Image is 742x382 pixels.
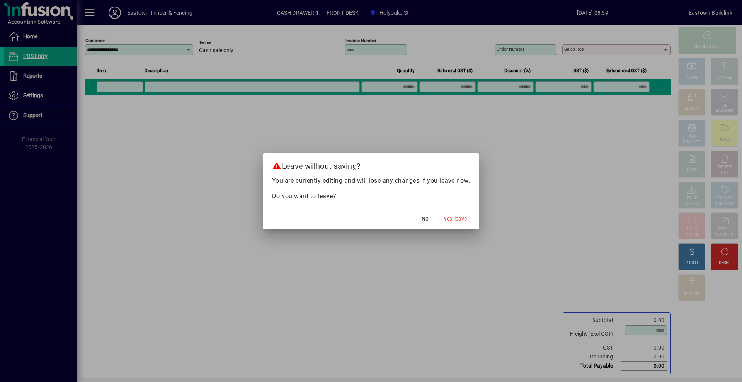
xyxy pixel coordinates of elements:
span: Yes, leave [444,215,467,223]
p: Do you want to leave? [272,192,470,201]
span: No [422,215,429,223]
button: Yes, leave [441,212,470,226]
button: No [413,212,437,226]
h2: Leave without saving? [263,153,480,176]
p: You are currently editing and will lose any changes if you leave now. [272,176,470,185]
